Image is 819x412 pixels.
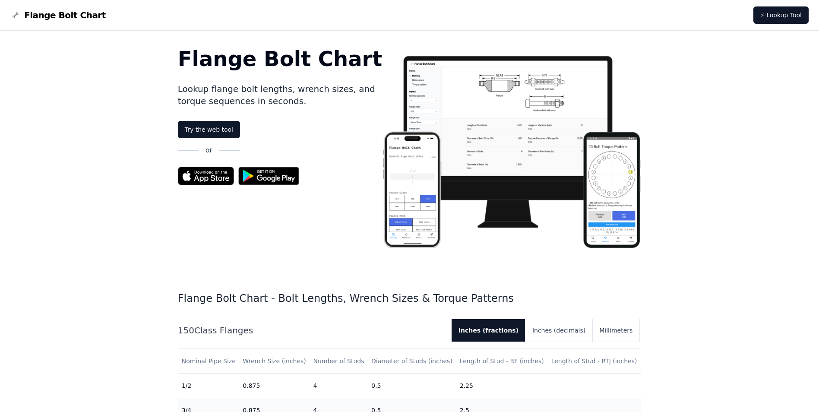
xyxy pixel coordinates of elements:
td: 0.875 [239,374,310,398]
button: Millimeters [592,319,639,342]
img: Flange bolt chart app screenshot [382,48,641,248]
img: Get it on Google Play [234,162,304,190]
p: Lookup flange bolt lengths, wrench sizes, and torque sequences in seconds. [178,83,383,107]
td: 4 [310,374,368,398]
th: Nominal Pipe Size [178,349,240,374]
h2: 150 Class Flanges [178,324,445,336]
h1: Flange Bolt Chart - Bolt Lengths, Wrench Sizes & Torque Patterns [178,292,642,305]
th: Length of Stud - RTJ (inches) [548,349,641,374]
a: ⚡ Lookup Tool [753,6,809,24]
td: 0.5 [368,374,456,398]
td: 2.25 [456,374,548,398]
td: 1/2 [178,374,240,398]
th: Number of Studs [310,349,368,374]
button: Inches (fractions) [452,319,525,342]
img: App Store badge for the Flange Bolt Chart app [178,167,234,185]
button: Inches (decimals) [525,319,592,342]
p: or [206,145,212,155]
a: Try the web tool [178,121,240,138]
img: Flange Bolt Chart Logo [10,10,21,20]
th: Wrench Size (inches) [239,349,310,374]
th: Diameter of Studs (inches) [368,349,456,374]
a: Flange Bolt Chart LogoFlange Bolt Chart [10,9,106,21]
span: Flange Bolt Chart [24,9,106,21]
th: Length of Stud - RF (inches) [456,349,548,374]
h1: Flange Bolt Chart [178,48,383,69]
